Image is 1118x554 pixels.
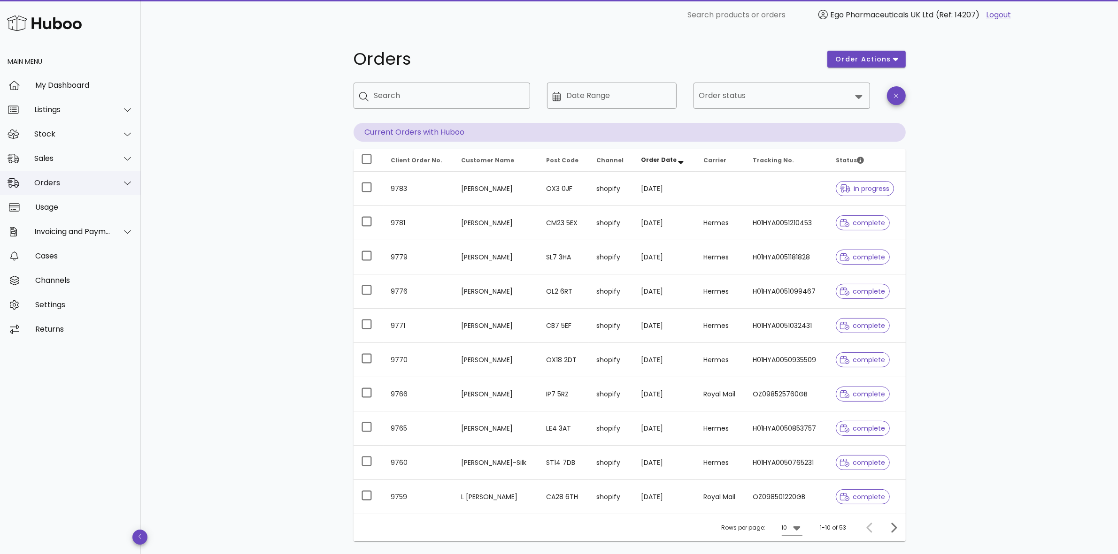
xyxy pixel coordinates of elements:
td: OL2 6RT [539,274,589,309]
span: complete [840,493,886,500]
th: Status [828,149,906,172]
td: H01HYA0051032431 [745,309,828,343]
div: 1-10 of 53 [820,524,847,532]
td: LE4 3AT [539,411,589,446]
td: shopify [589,240,633,274]
td: [PERSON_NAME] [454,240,539,274]
div: Listings [34,105,111,114]
td: [PERSON_NAME] [454,206,539,240]
div: Orders [34,178,111,187]
div: Returns [35,325,133,334]
td: H01HYA0050935509 [745,343,828,377]
td: 9776 [384,274,454,309]
td: [DATE] [633,206,696,240]
td: shopify [589,309,633,343]
td: [PERSON_NAME] [454,274,539,309]
td: shopify [589,411,633,446]
span: Channel [596,156,624,164]
td: 9770 [384,343,454,377]
td: shopify [589,343,633,377]
th: Client Order No. [384,149,454,172]
td: Hermes [696,206,746,240]
td: [DATE] [633,480,696,514]
td: [DATE] [633,446,696,480]
span: complete [840,357,886,363]
td: SL7 3HA [539,240,589,274]
td: 9766 [384,377,454,411]
div: 10Rows per page: [782,520,802,535]
div: Usage [35,203,133,212]
div: Cases [35,251,133,260]
div: Channels [35,276,133,285]
td: Royal Mail [696,377,746,411]
div: My Dashboard [35,81,133,90]
div: Rows per page: [722,514,802,541]
td: shopify [589,480,633,514]
td: shopify [589,446,633,480]
span: complete [840,220,886,226]
div: Stock [34,129,111,138]
td: H01HYA0050853757 [745,411,828,446]
span: Order Date [641,156,677,164]
div: 10 [782,524,787,532]
span: Carrier [703,156,726,164]
div: Order status [694,83,870,109]
td: [PERSON_NAME]-Silk [454,446,539,480]
td: 9759 [384,480,454,514]
span: order actions [835,54,891,64]
span: Post Code [546,156,578,164]
td: CM23 5EX [539,206,589,240]
td: Hermes [696,411,746,446]
span: complete [840,254,886,260]
td: OZ098525760GB [745,377,828,411]
span: in progress [840,185,890,192]
span: Ego Pharmaceuticals UK Ltd [830,9,933,20]
button: order actions [827,51,905,68]
span: complete [840,288,886,295]
div: Invoicing and Payments [34,227,111,236]
td: [DATE] [633,309,696,343]
span: complete [840,322,886,329]
th: Carrier [696,149,746,172]
td: 9779 [384,240,454,274]
td: [DATE] [633,343,696,377]
td: 9760 [384,446,454,480]
td: H01HYA0051181828 [745,240,828,274]
td: ST14 7DB [539,446,589,480]
td: shopify [589,377,633,411]
td: [DATE] [633,411,696,446]
p: Current Orders with Huboo [354,123,906,142]
th: Customer Name [454,149,539,172]
td: [PERSON_NAME] [454,343,539,377]
td: Hermes [696,446,746,480]
td: shopify [589,206,633,240]
td: [DATE] [633,172,696,206]
td: 9771 [384,309,454,343]
td: IP7 5RZ [539,377,589,411]
th: Tracking No. [745,149,828,172]
td: Hermes [696,240,746,274]
span: complete [840,425,886,432]
span: complete [840,391,886,397]
button: Next page [885,519,902,536]
th: Post Code [539,149,589,172]
span: Client Order No. [391,156,443,164]
td: [PERSON_NAME] [454,377,539,411]
td: CA28 6TH [539,480,589,514]
td: 9765 [384,411,454,446]
td: OX18 2DT [539,343,589,377]
td: [DATE] [633,274,696,309]
td: Royal Mail [696,480,746,514]
div: Sales [34,154,111,163]
td: shopify [589,172,633,206]
td: [DATE] [633,240,696,274]
td: Hermes [696,343,746,377]
td: OZ098501220GB [745,480,828,514]
td: H01HYA0051099467 [745,274,828,309]
span: complete [840,459,886,466]
th: Order Date: Sorted descending. Activate to remove sorting. [633,149,696,172]
td: [DATE] [633,377,696,411]
span: Tracking No. [753,156,794,164]
span: Customer Name [461,156,514,164]
h1: Orders [354,51,817,68]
